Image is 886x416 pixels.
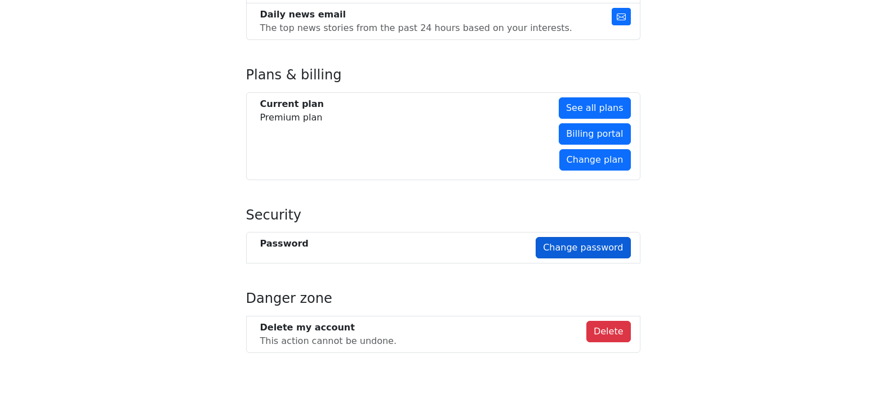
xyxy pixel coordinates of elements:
a: Billing portal [559,123,630,145]
h4: Security [246,207,640,223]
a: Change plan [559,149,631,171]
h4: Plans & billing [246,67,640,83]
h4: Danger zone [246,290,640,307]
a: See all plans [559,97,631,119]
a: Change password [536,237,630,258]
div: Password [260,237,309,251]
div: Delete my account [260,321,397,334]
div: The top news stories from the past 24 hours based on your interests. [260,21,572,35]
button: Delete [586,321,631,342]
div: Premium plan [260,97,324,124]
div: This action cannot be undone. [260,334,397,348]
div: Daily news email [260,8,572,21]
div: Current plan [260,97,324,111]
